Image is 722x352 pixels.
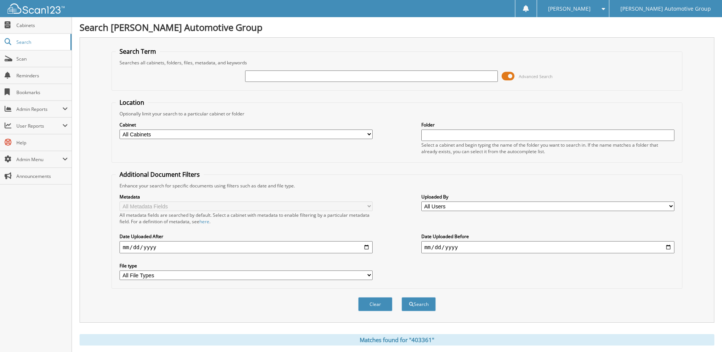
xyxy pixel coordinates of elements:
label: Date Uploaded Before [421,233,674,240]
span: Help [16,139,68,146]
span: [PERSON_NAME] [548,6,591,11]
a: here [199,218,209,225]
span: Admin Menu [16,156,62,163]
label: Folder [421,122,674,128]
label: Metadata [120,194,373,200]
span: Announcements [16,173,68,179]
div: Optionally limit your search to a particular cabinet or folder [116,110,678,117]
button: Search [402,297,436,311]
input: start [120,241,373,253]
div: Enhance your search for specific documents using filters such as date and file type. [116,182,678,189]
span: Scan [16,56,68,62]
label: File type [120,262,373,269]
img: scan123-logo-white.svg [8,3,65,14]
legend: Location [116,98,148,107]
div: Searches all cabinets, folders, files, metadata, and keywords [116,59,678,66]
span: Advanced Search [519,74,553,79]
iframe: Chat Widget [684,315,722,352]
input: end [421,241,674,253]
label: Date Uploaded After [120,233,373,240]
legend: Additional Document Filters [116,170,204,179]
span: Reminders [16,72,68,79]
label: Cabinet [120,122,373,128]
div: All metadata fields are searched by default. Select a cabinet with metadata to enable filtering b... [120,212,373,225]
div: Matches found for "403361" [80,334,714,346]
button: Clear [358,297,392,311]
h1: Search [PERSON_NAME] Automotive Group [80,21,714,34]
legend: Search Term [116,47,160,56]
span: Bookmarks [16,89,68,96]
span: Search [16,39,67,45]
span: [PERSON_NAME] Automotive Group [620,6,711,11]
span: Cabinets [16,22,68,29]
span: Admin Reports [16,106,62,112]
div: Select a cabinet and begin typing the name of the folder you want to search in. If the name match... [421,142,674,155]
span: User Reports [16,123,62,129]
label: Uploaded By [421,194,674,200]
